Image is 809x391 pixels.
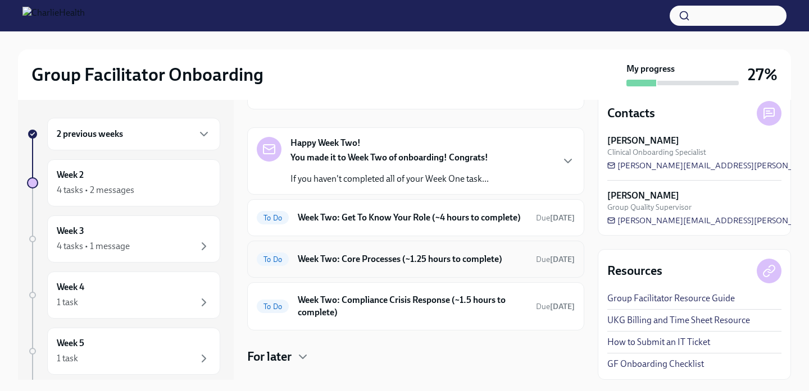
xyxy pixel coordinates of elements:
[27,272,220,319] a: Week 41 task
[298,211,527,224] h6: Week Two: Get To Know Your Role (~4 hours to complete)
[31,63,263,86] h2: Group Facilitator Onboarding
[550,213,575,223] strong: [DATE]
[57,337,84,349] h6: Week 5
[607,202,692,213] span: Group Quality Supervisor
[607,105,655,122] h4: Contacts
[57,184,134,196] div: 4 tasks • 2 messages
[536,301,575,312] span: August 25th, 2025 09:00
[47,118,220,150] div: 2 previous weeks
[257,255,289,264] span: To Do
[626,63,675,75] strong: My progress
[27,159,220,206] a: Week 24 tasks • 2 messages
[536,302,575,311] span: Due
[298,294,527,319] h6: Week Two: Compliance Crisis Response (~1.5 hours to complete)
[290,137,361,149] strong: Happy Week Two!
[607,263,662,279] h4: Resources
[536,255,575,264] span: Due
[57,296,78,309] div: 1 task
[247,348,584,365] div: For later
[607,147,706,158] span: Clinical Onboarding Specialist
[298,253,527,265] h6: Week Two: Core Processes (~1.25 hours to complete)
[536,213,575,223] span: August 25th, 2025 09:00
[22,7,85,25] img: CharlieHealth
[607,336,710,348] a: How to Submit an IT Ticket
[247,348,292,365] h4: For later
[27,215,220,263] a: Week 34 tasks • 1 message
[257,214,289,222] span: To Do
[536,213,575,223] span: Due
[550,302,575,311] strong: [DATE]
[257,209,575,227] a: To DoWeek Two: Get To Know Your Role (~4 hours to complete)Due[DATE]
[607,358,704,370] a: GF Onboarding Checklist
[57,352,78,365] div: 1 task
[257,292,575,321] a: To DoWeek Two: Compliance Crisis Response (~1.5 hours to complete)Due[DATE]
[57,169,84,181] h6: Week 2
[607,314,750,326] a: UKG Billing and Time Sheet Resource
[607,190,679,202] strong: [PERSON_NAME]
[290,152,488,163] strong: You made it to Week Two of onboarding! Congrats!
[607,292,735,305] a: Group Facilitator Resource Guide
[257,250,575,268] a: To DoWeek Two: Core Processes (~1.25 hours to complete)Due[DATE]
[550,255,575,264] strong: [DATE]
[57,128,123,140] h6: 2 previous weeks
[748,65,778,85] h3: 27%
[607,135,679,147] strong: [PERSON_NAME]
[57,240,130,252] div: 4 tasks • 1 message
[257,302,289,311] span: To Do
[27,328,220,375] a: Week 51 task
[57,281,84,293] h6: Week 4
[290,173,489,185] p: If you haven't completed all of your Week One task...
[57,225,84,237] h6: Week 3
[536,254,575,265] span: August 25th, 2025 09:00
